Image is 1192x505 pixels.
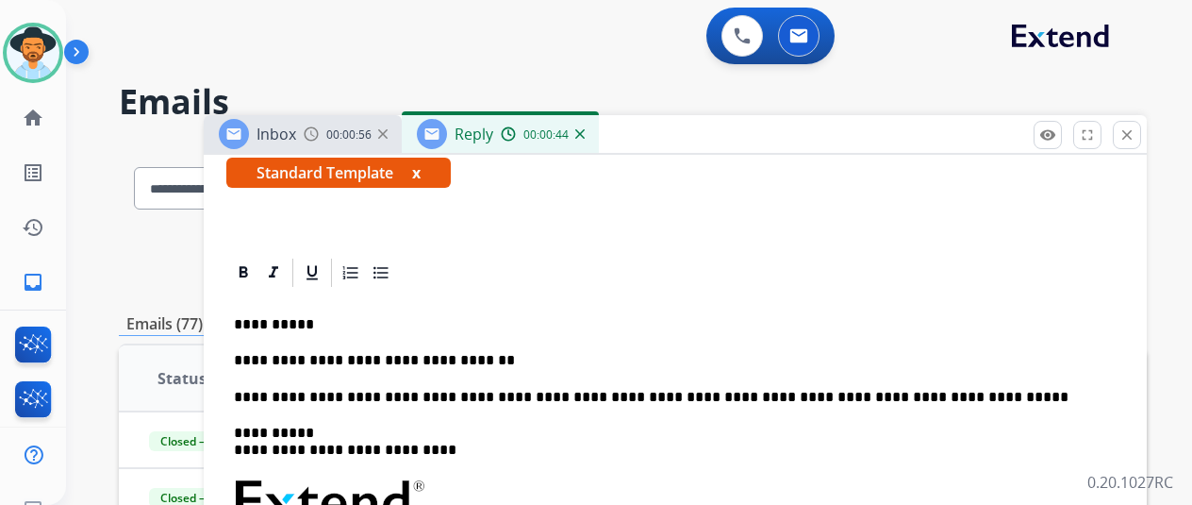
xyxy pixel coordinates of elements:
span: 00:00:56 [326,127,372,143]
mat-icon: remove_red_eye [1039,126,1056,143]
div: Bullet List [367,259,395,287]
mat-icon: inbox [22,271,44,294]
img: avatar [7,26,59,79]
p: Emails (77) [119,312,210,336]
div: Bold [229,259,257,287]
mat-icon: list_alt [22,161,44,184]
span: Closed – Solved [149,431,254,451]
span: 00:00:44 [523,127,569,143]
span: Status [157,367,207,390]
mat-icon: history [22,216,44,239]
span: Reply [455,124,493,144]
mat-icon: home [22,107,44,129]
h2: Emails [119,83,1147,121]
mat-icon: fullscreen [1079,126,1096,143]
span: Inbox [257,124,296,144]
div: Underline [298,259,326,287]
div: Italic [259,259,288,287]
p: 0.20.1027RC [1087,471,1173,494]
button: x [412,161,421,184]
span: Standard Template [226,158,451,188]
mat-icon: close [1118,126,1135,143]
div: Ordered List [337,259,365,287]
